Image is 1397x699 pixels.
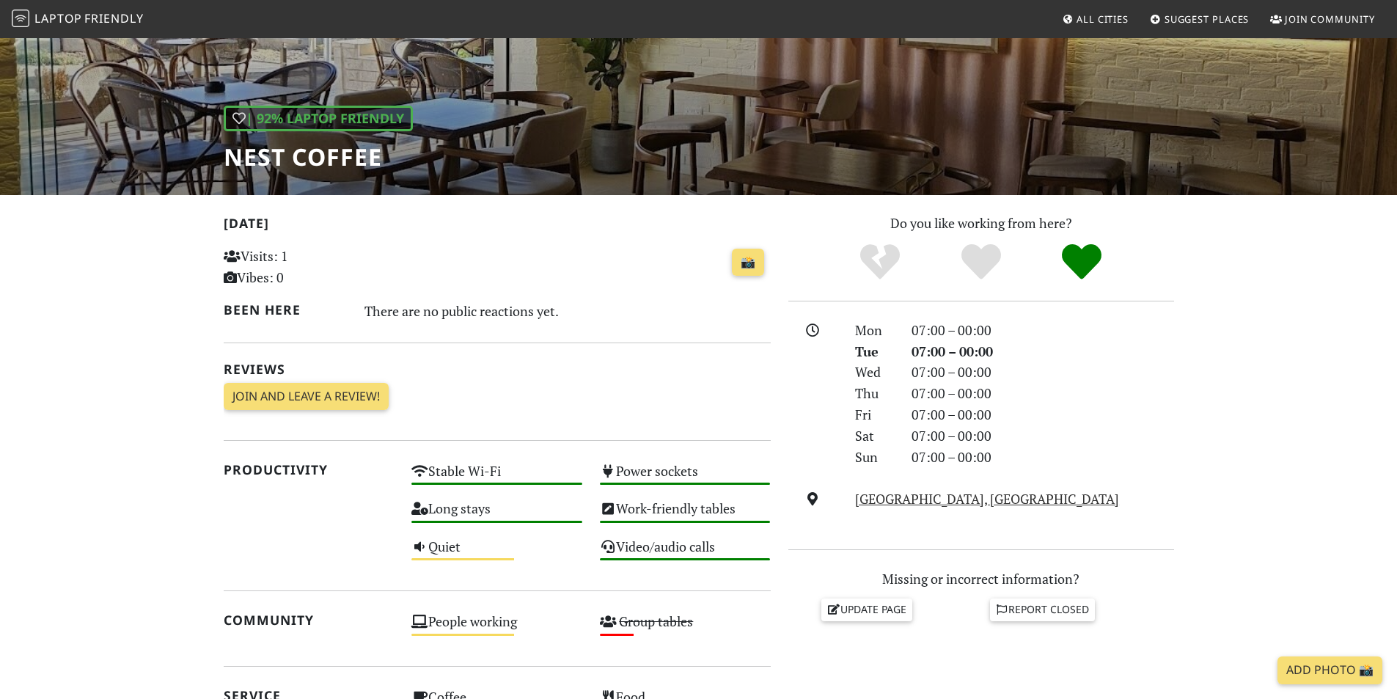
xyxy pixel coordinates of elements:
div: 07:00 – 00:00 [903,320,1183,341]
div: Power sockets [591,459,780,497]
div: No [829,242,931,282]
div: Quiet [403,535,591,572]
span: Laptop [34,10,82,26]
a: 📸 [732,249,764,277]
span: Suggest Places [1165,12,1250,26]
div: Definitely! [1031,242,1132,282]
a: Suggest Places [1144,6,1255,32]
img: LaptopFriendly [12,10,29,27]
div: Yes [931,242,1032,282]
div: Stable Wi-Fi [403,459,591,497]
a: Add Photo 📸 [1277,656,1382,684]
span: All Cities [1077,12,1129,26]
div: Thu [846,383,902,404]
h2: Been here [224,302,348,318]
div: Wed [846,362,902,383]
div: | 92% Laptop Friendly [224,106,413,131]
div: 07:00 – 00:00 [903,383,1183,404]
s: Group tables [619,612,693,630]
div: Sun [846,447,902,468]
a: Join and leave a review! [224,383,389,411]
p: Missing or incorrect information? [788,568,1174,590]
div: Mon [846,320,902,341]
div: People working [403,610,591,647]
h2: Reviews [224,362,771,377]
p: Do you like working from here? [788,213,1174,234]
a: [GEOGRAPHIC_DATA], [GEOGRAPHIC_DATA] [855,490,1119,508]
div: Work-friendly tables [591,497,780,534]
a: Report closed [990,599,1096,621]
div: 07:00 – 00:00 [903,425,1183,447]
div: Fri [846,404,902,425]
div: Video/audio calls [591,535,780,572]
div: 07:00 – 00:00 [903,404,1183,425]
div: 07:00 – 00:00 [903,447,1183,468]
span: Join Community [1285,12,1375,26]
div: Long stays [403,497,591,534]
h1: Nest coffee [224,143,413,171]
div: There are no public reactions yet. [364,299,771,323]
span: Friendly [84,10,143,26]
div: 07:00 – 00:00 [903,341,1183,362]
a: Update page [821,599,912,621]
div: 07:00 – 00:00 [903,362,1183,383]
p: Visits: 1 Vibes: 0 [224,246,395,288]
a: Join Community [1264,6,1381,32]
h2: Productivity [224,462,395,477]
a: All Cities [1056,6,1134,32]
div: Tue [846,341,902,362]
div: Sat [846,425,902,447]
h2: Community [224,612,395,628]
h2: [DATE] [224,216,771,237]
a: LaptopFriendly LaptopFriendly [12,7,144,32]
